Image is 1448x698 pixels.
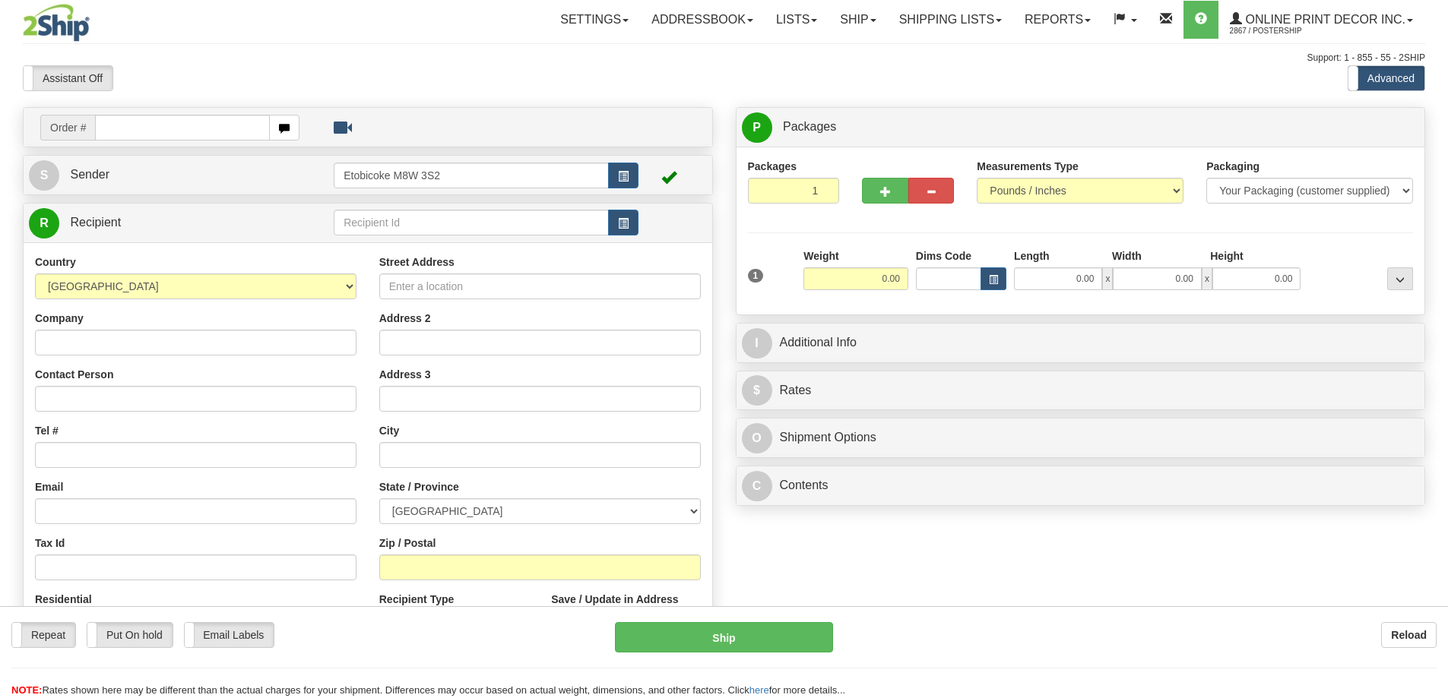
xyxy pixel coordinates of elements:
[12,623,75,647] label: Repeat
[35,367,113,382] label: Contact Person
[551,592,700,622] label: Save / Update in Address Book
[977,159,1079,174] label: Measurements Type
[185,623,274,647] label: Email Labels
[742,422,1420,453] a: OShipment Options
[379,254,455,270] label: Street Address
[615,622,833,652] button: Ship
[1112,248,1142,264] label: Width
[748,159,797,174] label: Packages
[1206,159,1259,174] label: Packaging
[1391,629,1427,641] b: Reload
[35,423,59,438] label: Tel #
[742,471,772,501] span: C
[749,684,769,696] a: here
[70,216,121,229] span: Recipient
[29,207,300,238] a: R Recipient
[11,684,42,696] span: NOTE:
[29,159,334,191] a: S Sender
[379,423,399,438] label: City
[379,311,431,326] label: Address 2
[916,248,971,264] label: Dims Code
[1013,1,1102,39] a: Reports
[70,168,109,181] span: Sender
[640,1,765,39] a: Addressbook
[35,479,63,494] label: Email
[29,160,59,191] span: S
[334,163,609,188] input: Sender Id
[1210,248,1244,264] label: Height
[379,592,455,607] label: Recipient Type
[1202,267,1212,290] span: x
[23,4,90,42] img: logo2867.jpg
[35,311,84,326] label: Company
[24,66,112,90] label: Assistant Off
[379,479,459,494] label: State / Province
[742,112,1420,143] a: P Packages
[1413,271,1446,426] iframe: chat widget
[1218,1,1424,39] a: Online Print Decor Inc. 2867 / PosterShip
[1014,248,1050,264] label: Length
[1381,622,1437,648] button: Reload
[742,470,1420,501] a: CContents
[379,367,431,382] label: Address 3
[379,535,436,551] label: Zip / Postal
[742,423,772,453] span: O
[1348,66,1424,90] label: Advanced
[35,254,76,270] label: Country
[742,112,772,143] span: P
[803,248,838,264] label: Weight
[1387,267,1413,290] div: ...
[29,208,59,238] span: R
[783,120,836,133] span: Packages
[742,375,772,406] span: $
[35,535,65,551] label: Tax Id
[35,592,92,607] label: Residential
[549,1,640,39] a: Settings
[742,327,1420,358] a: IAdditional Info
[742,375,1420,406] a: $Rates
[829,1,887,39] a: Ship
[1242,13,1405,26] span: Online Print Decor Inc.
[379,273,701,299] input: Enter a location
[23,52,1425,65] div: Support: 1 - 855 - 55 - 2SHIP
[40,115,95,141] span: Order #
[87,623,173,647] label: Put On hold
[765,1,829,39] a: Lists
[888,1,1013,39] a: Shipping lists
[334,210,609,235] input: Recipient Id
[1102,267,1113,290] span: x
[1230,24,1344,39] span: 2867 / PosterShip
[748,269,764,283] span: 1
[742,328,772,358] span: I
